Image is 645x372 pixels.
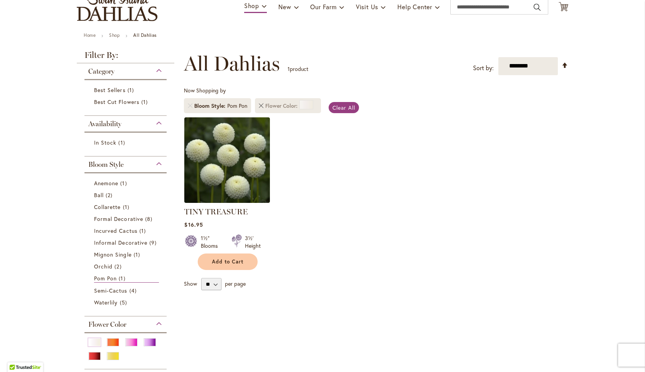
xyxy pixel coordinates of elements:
[94,203,159,211] a: Collarette 1
[94,298,159,306] a: Waterlily 5
[94,98,139,105] span: Best Cut Flowers
[134,250,142,258] span: 1
[184,87,226,94] span: Now Shopping by
[94,215,159,223] a: Formal Decorative 8
[94,263,112,270] span: Orchid
[6,345,27,366] iframe: Launch Accessibility Center
[118,138,127,146] span: 1
[288,65,290,72] span: 1
[94,286,159,295] a: Semi-Cactus 4
[259,104,263,108] a: Remove Flower Color White/Cream
[94,299,117,306] span: Waterlily
[94,191,159,199] a: Ball 2
[127,86,136,94] span: 1
[265,102,299,110] span: Flower Color
[94,98,159,106] a: Best Cut Flowers
[145,215,154,223] span: 8
[94,262,159,270] a: Orchid 2
[184,52,280,75] span: All Dahlias
[94,239,159,247] a: Informal Decorative 9
[184,280,197,287] span: Show
[278,3,291,11] span: New
[133,32,157,38] strong: All Dahlias
[212,258,243,265] span: Add to Cart
[141,98,150,106] span: 1
[88,160,124,169] span: Bloom Style
[194,102,227,110] span: Bloom Style
[114,262,123,270] span: 2
[94,239,147,246] span: Informal Decorative
[94,251,132,258] span: Mignon Single
[106,191,114,199] span: 2
[94,139,116,146] span: In Stock
[149,239,159,247] span: 9
[397,3,432,11] span: Help Center
[184,221,203,228] span: $16.95
[94,191,104,199] span: Ball
[94,179,159,187] a: Anemone 1
[119,274,127,282] span: 1
[227,102,247,110] div: Pom Pon
[88,320,126,329] span: Flower Color
[288,63,308,75] p: product
[139,227,148,235] span: 1
[184,117,270,203] img: TINY TREASURE
[184,207,248,216] a: TINY TREASURE
[225,280,246,287] span: per page
[198,253,258,270] button: Add to Cart
[88,67,114,76] span: Category
[109,32,120,38] a: Shop
[201,234,222,250] div: 1½" Blooms
[94,227,159,235] a: Incurved Cactus 1
[94,86,126,94] span: Best Sellers
[184,197,270,204] a: TINY TREASURE
[120,298,129,306] span: 5
[94,250,159,258] a: Mignon Single 1
[329,102,359,113] a: Clear All
[244,2,259,10] span: Shop
[94,179,118,187] span: Anemone
[94,274,159,283] a: Pom Pon 1
[356,3,378,11] span: Visit Us
[94,227,137,234] span: Incurved Cactus
[94,203,121,211] span: Collarette
[188,104,192,108] a: Remove Bloom Style Pom Pon
[310,3,336,11] span: Our Farm
[94,275,117,282] span: Pom Pon
[129,286,139,295] span: 4
[94,86,159,94] a: Best Sellers
[94,138,159,146] a: In Stock 1
[94,215,143,222] span: Formal Decorative
[120,179,129,187] span: 1
[94,287,127,294] span: Semi-Cactus
[123,203,131,211] span: 1
[245,234,261,250] div: 3½' Height
[77,51,174,63] strong: Filter By:
[332,104,355,111] span: Clear All
[84,32,96,38] a: Home
[88,120,121,128] span: Availability
[473,61,494,75] label: Sort by:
